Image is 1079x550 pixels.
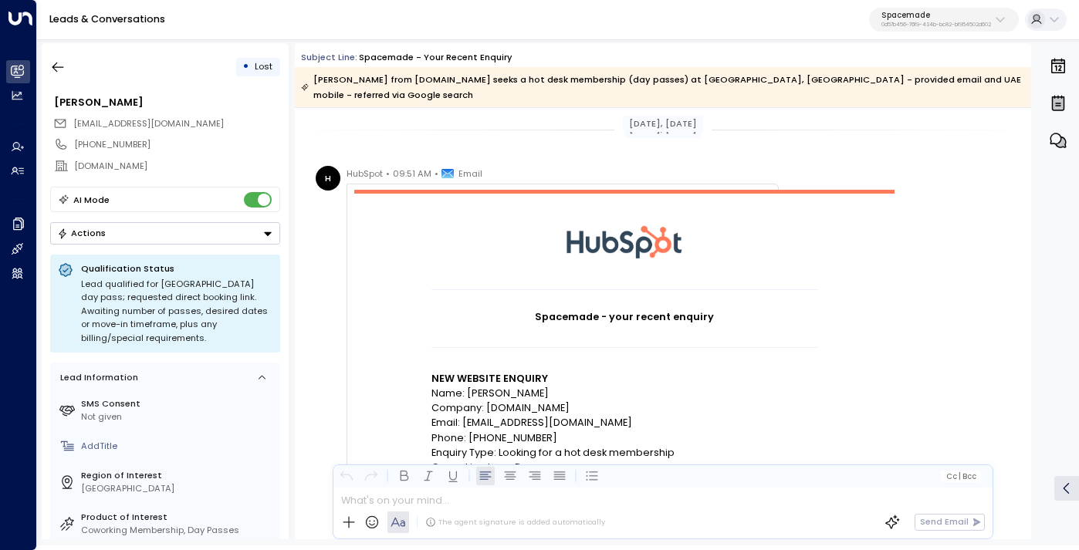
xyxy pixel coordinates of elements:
[50,222,280,245] div: Button group with a nested menu
[81,511,275,524] label: Product of Interest
[81,278,272,346] div: Lead qualified for [GEOGRAPHIC_DATA] day pass; requested direct booking link. Awaiting number of ...
[431,400,817,415] p: Company: [DOMAIN_NAME]
[425,517,605,528] div: The agent signature is added automatically
[242,56,249,78] div: •
[301,51,357,63] span: Subject Line:
[73,192,110,208] div: AI Mode
[255,60,272,73] span: Lost
[301,72,1023,103] div: [PERSON_NAME] from [DOMAIN_NAME] seeks a hot desk membership (day passes) at [GEOGRAPHIC_DATA], [...
[881,11,991,20] p: Spacemade
[435,166,438,181] span: •
[359,51,512,64] div: Spacemade - your recent enquiry
[386,166,390,181] span: •
[458,166,482,181] span: Email
[959,472,961,481] span: |
[881,22,991,28] p: 0d57b456-76f9-434b-bc82-bf954502d602
[56,371,138,384] div: Lead Information
[81,440,275,453] div: AddTitle
[81,524,275,537] div: Coworking Membership, Day Passes
[50,222,280,245] button: Actions
[81,397,275,410] label: SMS Consent
[431,445,817,460] p: Enquiry Type: Looking for a hot desk membership
[73,117,224,130] span: [EMAIL_ADDRESS][DOMAIN_NAME]
[431,415,817,430] p: Email: [EMAIL_ADDRESS][DOMAIN_NAME]
[946,472,976,481] span: Cc Bcc
[941,471,981,482] button: Cc|Bcc
[431,460,817,474] p: Coworking type: Day passes
[74,160,279,173] div: [DOMAIN_NAME]
[431,386,817,400] p: Name: [PERSON_NAME]
[49,12,165,25] a: Leads & Conversations
[431,430,817,445] p: Phone: [PHONE_NUMBER]
[393,166,431,181] span: 09:51 AM
[81,482,275,495] div: [GEOGRAPHIC_DATA]
[81,262,272,275] p: Qualification Status
[567,194,682,289] img: HubSpot
[869,8,1019,32] button: Spacemade0d57b456-76f9-434b-bc82-bf954502d602
[54,95,279,110] div: [PERSON_NAME]
[81,469,275,482] label: Region of Interest
[74,138,279,151] div: [PHONE_NUMBER]
[431,372,548,385] strong: NEW WEBSITE ENQUIRY
[337,467,356,485] button: Undo
[57,228,106,238] div: Actions
[316,166,340,191] div: H
[431,309,817,324] h1: Spacemade - your recent enquiry
[362,467,381,485] button: Redo
[81,410,275,423] div: Not given
[347,166,383,181] span: HubSpot
[73,117,224,130] span: mibrahim@greenverdi.com
[623,116,703,132] div: [DATE], [DATE]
